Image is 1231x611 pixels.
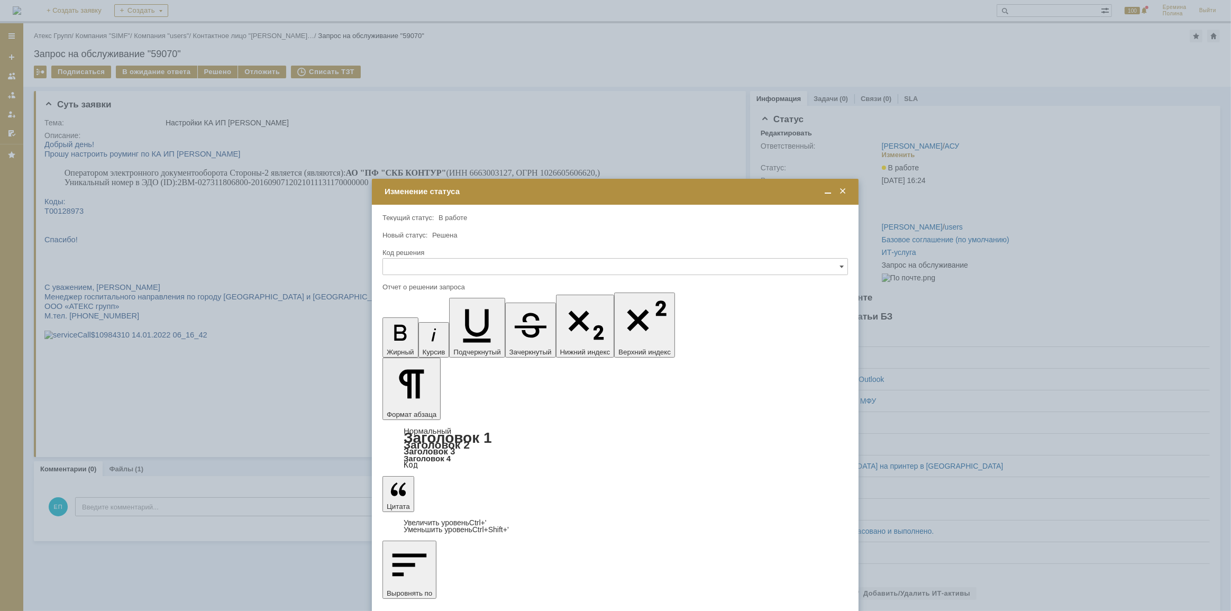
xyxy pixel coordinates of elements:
[404,460,418,470] a: Код
[509,348,552,356] span: Зачеркнутый
[404,525,509,534] a: Decrease
[404,446,455,456] a: Заголовок 3
[382,519,848,533] div: Цитата
[560,348,610,356] span: Нижний индекс
[119,38,128,47] span: ID
[387,589,432,597] span: Выровнять по
[453,348,500,356] span: Подчеркнутый
[469,518,487,527] span: Ctrl+'
[614,293,675,358] button: Верхний индекс
[404,426,451,435] a: Нормальный
[418,322,450,358] button: Курсив
[837,187,848,196] span: Закрыть
[823,187,833,196] span: Свернуть (Ctrl + M)
[556,295,615,358] button: Нижний индекс
[404,454,451,463] a: Заголовок 4
[423,348,445,356] span: Курсив
[382,214,434,222] label: Текущий статус:
[618,348,671,356] span: Верхний индекс
[382,284,846,290] div: Отчет о решении запроса
[387,503,410,510] span: Цитата
[449,298,505,358] button: Подчеркнутый
[382,541,436,599] button: Выровнять по
[404,518,487,527] a: Increase
[382,317,418,358] button: Жирный
[472,525,509,534] span: Ctrl+Shift+'
[387,411,436,418] span: Формат абзаца
[404,439,470,451] a: Заголовок 2
[137,38,150,47] span: BM
[439,214,467,222] span: В работе
[387,348,414,356] span: Жирный
[382,476,414,512] button: Цитата
[505,303,556,358] button: Зачеркнутый
[382,249,846,256] div: Код решения
[301,29,402,38] b: АО "ПФ "СКБ КОНТУР"
[404,430,492,446] a: Заголовок 1
[382,358,441,420] button: Формат абзаца
[382,427,848,469] div: Формат абзаца
[385,187,848,196] div: Изменение статуса
[432,231,457,239] span: Решена
[382,231,428,239] label: Новый статус:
